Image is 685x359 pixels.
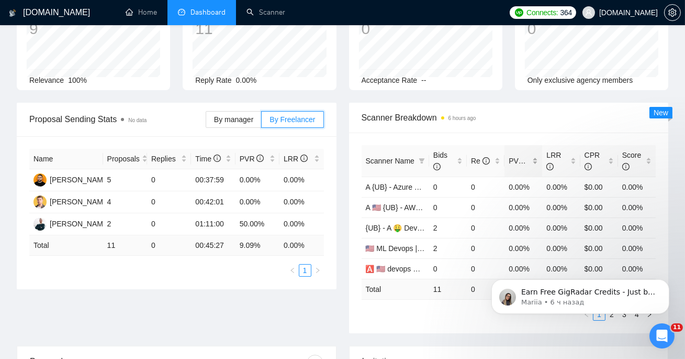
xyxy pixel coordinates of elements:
span: Proposal Sending Stats [29,113,206,126]
span: No data [128,117,147,123]
a: {UB} - A 🤑 DevOps [366,224,431,232]
td: 0.00% [504,217,542,238]
span: right [315,267,321,274]
td: 2 [103,213,147,235]
span: Re [471,157,490,165]
td: 0.00% [504,238,542,258]
span: Time [195,155,220,163]
span: dashboard [178,8,185,16]
span: info-circle [622,163,630,170]
td: 0.00% [618,177,656,197]
td: 2 [429,238,467,258]
button: left [286,264,299,277]
img: upwork-logo.png [515,8,523,17]
span: info-circle [300,155,308,162]
li: Previous Page [286,264,299,277]
div: [PERSON_NAME] [50,218,110,230]
td: 0.00% [279,191,323,213]
td: 0.00% [618,238,656,258]
span: info-circle [585,163,592,170]
span: LRR [546,151,561,171]
span: left [289,267,296,274]
span: PVR [240,155,264,163]
span: Replies [151,153,179,165]
td: 2 [429,217,467,238]
span: Dashboard [190,8,226,17]
span: 100% [68,76,87,84]
span: info-circle [526,157,533,165]
span: Reply Rate [195,76,231,84]
td: 0.00% [542,217,580,238]
img: VS [33,217,47,231]
img: YH [33,195,47,209]
td: 0 [467,279,504,299]
iframe: Intercom notifications сообщение [476,257,685,331]
td: 00:42:01 [191,191,235,213]
th: Proposals [103,149,147,169]
span: Scanner Breakdown [362,111,656,124]
span: PVR [509,157,533,165]
th: Name [29,149,103,169]
td: 0 [467,197,504,217]
span: info-circle [546,163,554,170]
td: Total [362,279,429,299]
span: CPR [585,151,600,171]
span: 364 [560,7,572,18]
button: setting [664,4,681,21]
td: 0 [429,258,467,279]
a: A {UB} - Azure non-US/AU/CA why good fit [366,183,504,191]
td: 50.00% [235,213,279,235]
span: New [654,108,668,117]
td: 0.00% [235,169,279,191]
iframe: Intercom live chat [649,323,675,349]
span: info-circle [214,155,221,162]
td: 0 [429,177,467,197]
td: 0 [147,169,191,191]
span: filter [419,158,425,164]
th: Replies [147,149,191,169]
span: Proposals [107,153,140,165]
a: YH[PERSON_NAME] [33,197,110,205]
td: 5 [103,169,147,191]
span: Acceptance Rate [362,76,418,84]
td: 0.00% [618,217,656,238]
td: 0.00% [542,238,580,258]
span: setting [665,8,680,17]
td: 0.00% [279,169,323,191]
a: A 🇺🇸 {UB} - AWS US/AU/CA why good fit [366,203,498,212]
a: homeHome [126,8,157,17]
div: [PERSON_NAME] [50,196,110,208]
td: 0 [147,191,191,213]
td: 0 [467,238,504,258]
span: Connects: [526,7,558,18]
span: 11 [671,323,683,332]
td: 11 [429,279,467,299]
span: -- [421,76,426,84]
a: 1 [299,265,311,276]
td: 0 [467,217,504,238]
td: 0 [467,258,504,279]
span: user [585,9,592,16]
td: $0.00 [580,238,618,258]
img: DK [33,173,47,187]
span: filter [417,153,427,169]
div: [PERSON_NAME] [50,174,110,186]
button: right [311,264,324,277]
a: 🇺🇸 ML Devops | MLops – [GEOGRAPHIC_DATA]/CA/AU - test: bid in range 90% [366,244,627,253]
td: 0.00% [504,177,542,197]
a: setting [664,8,681,17]
span: Score [622,151,642,171]
td: 0.00% [235,191,279,213]
td: 00:45:27 [191,235,235,256]
span: By Freelancer [269,115,315,124]
span: Relevance [29,76,64,84]
span: info-circle [256,155,264,162]
td: 0 [147,235,191,256]
td: $0.00 [580,197,618,217]
td: 01:11:00 [191,213,235,235]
